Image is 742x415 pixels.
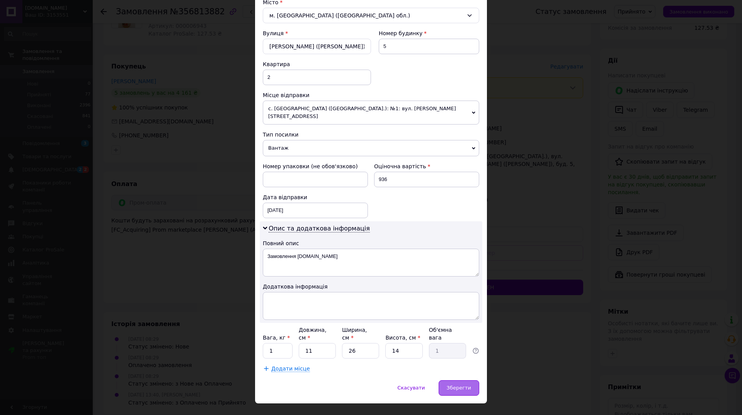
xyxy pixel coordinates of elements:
[447,385,471,391] span: Зберегти
[263,92,310,98] span: Місце відправки
[342,327,367,341] label: Ширина, см
[263,101,479,125] span: с. [GEOGRAPHIC_DATA] ([GEOGRAPHIC_DATA].): №1: вул. [PERSON_NAME][STREET_ADDRESS]
[263,8,479,23] div: м. [GEOGRAPHIC_DATA] ([GEOGRAPHIC_DATA] обл.)
[269,225,370,232] span: Опис та додаткова інформація
[263,335,290,341] label: Вага, кг
[385,335,420,341] label: Висота, см
[263,30,284,36] label: Вулиця
[263,249,479,277] textarea: Замовлення [DOMAIN_NAME]
[263,283,479,290] div: Додаткова інформація
[299,327,327,341] label: Довжина, см
[263,132,298,138] span: Тип посилки
[379,30,422,36] span: Номер будинку
[263,162,368,170] div: Номер упаковки (не обов'язково)
[397,385,425,391] span: Скасувати
[263,239,479,247] div: Повний опис
[263,193,368,201] div: Дата відправки
[429,326,466,342] div: Об'ємна вага
[271,365,310,372] span: Додати місце
[263,61,290,67] span: Квартира
[374,162,479,170] div: Оціночна вартість
[263,140,479,156] span: Вантаж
